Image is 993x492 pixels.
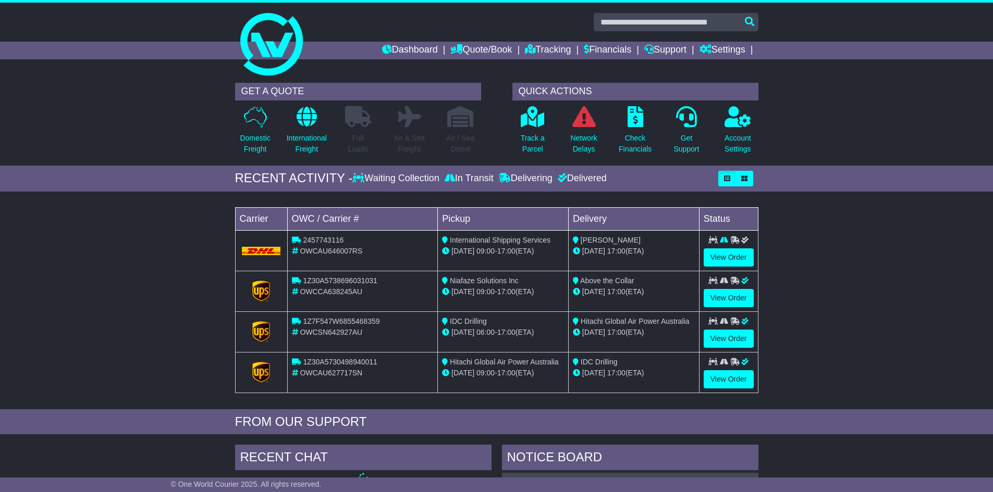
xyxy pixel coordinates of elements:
[382,42,438,59] a: Dashboard
[442,368,564,379] div: - (ETA)
[582,247,605,255] span: [DATE]
[300,247,362,255] span: OWCAU646007RS
[300,369,362,377] span: OWCAU627717SN
[607,287,626,296] span: 17:00
[581,358,618,366] span: IDC Drilling
[502,445,758,473] div: NOTICE BOARD
[451,287,474,296] span: [DATE]
[704,370,754,388] a: View Order
[240,133,270,155] p: Domestic Freight
[442,327,564,338] div: - (ETA)
[570,133,597,155] p: Network Delays
[497,287,516,296] span: 17:00
[497,247,516,255] span: 17:00
[303,317,379,325] span: 1Z7F547W6855468359
[619,133,652,155] p: Check Financials
[450,42,512,59] a: Quote/Book
[450,276,519,285] span: Niafaze Solutions Inc
[345,133,371,155] p: Full Loads
[451,328,474,336] span: [DATE]
[573,368,695,379] div: (ETA)
[171,480,322,488] span: © One World Courier 2025. All rights reserved.
[644,42,686,59] a: Support
[581,317,690,325] span: Hitachi Global Air Power Australia
[476,287,495,296] span: 09:00
[584,42,631,59] a: Financials
[352,173,442,184] div: Waiting Collection
[724,106,752,160] a: AccountSettings
[442,286,564,297] div: - (ETA)
[700,42,745,59] a: Settings
[438,207,569,230] td: Pickup
[497,369,516,377] span: 17:00
[252,321,270,342] img: GetCarrierServiceLogo
[476,369,495,377] span: 09:00
[673,133,699,155] p: Get Support
[476,247,495,255] span: 09:00
[451,369,474,377] span: [DATE]
[447,133,475,155] p: Air / Sea Depot
[581,236,641,244] span: [PERSON_NAME]
[300,328,362,336] span: OWCSN642927AU
[235,171,353,186] div: RECENT ACTIVITY -
[235,83,481,100] div: GET A QUOTE
[582,328,605,336] span: [DATE]
[699,207,758,230] td: Status
[521,133,545,155] p: Track a Parcel
[555,173,607,184] div: Delivered
[252,362,270,383] img: GetCarrierServiceLogo
[303,236,344,244] span: 2457743116
[520,106,545,160] a: Track aParcel
[300,287,362,296] span: OWCCA638245AU
[573,246,695,257] div: (ETA)
[725,133,751,155] p: Account Settings
[450,317,487,325] span: IDC Drilling
[704,330,754,348] a: View Order
[442,246,564,257] div: - (ETA)
[573,286,695,297] div: (ETA)
[303,358,377,366] span: 1Z30A5730498940011
[451,247,474,255] span: [DATE]
[450,358,559,366] span: Hitachi Global Air Power Australia
[582,369,605,377] span: [DATE]
[607,247,626,255] span: 17:00
[235,445,492,473] div: RECENT CHAT
[607,369,626,377] span: 17:00
[252,281,270,301] img: GetCarrierServiceLogo
[303,276,377,285] span: 1Z30A5738696031031
[287,133,327,155] p: International Freight
[497,328,516,336] span: 17:00
[476,328,495,336] span: 06:00
[287,207,438,230] td: OWC / Carrier #
[570,106,597,160] a: NetworkDelays
[704,289,754,307] a: View Order
[394,133,425,155] p: Air & Sea Freight
[239,106,271,160] a: DomesticFreight
[673,106,700,160] a: GetSupport
[525,42,571,59] a: Tracking
[242,247,281,255] img: DHL.png
[512,83,758,100] div: QUICK ACTIONS
[618,106,652,160] a: CheckFinancials
[568,207,699,230] td: Delivery
[286,106,327,160] a: InternationalFreight
[580,276,634,285] span: Above the Collar
[450,236,550,244] span: International Shipping Services
[235,207,287,230] td: Carrier
[496,173,555,184] div: Delivering
[442,173,496,184] div: In Transit
[235,414,758,430] div: FROM OUR SUPPORT
[582,287,605,296] span: [DATE]
[704,248,754,267] a: View Order
[573,327,695,338] div: (ETA)
[607,328,626,336] span: 17:00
